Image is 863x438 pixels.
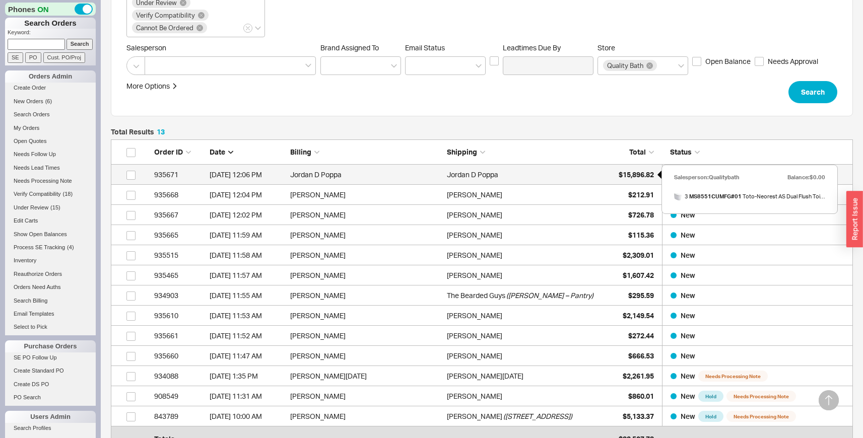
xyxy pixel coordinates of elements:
[628,392,654,400] span: $860.01
[5,18,96,29] h1: Search Orders
[681,291,695,300] span: New
[136,12,195,19] span: Verify Compatibility
[210,165,285,185] div: 8/22/25 12:06 PM
[447,185,502,205] div: [PERSON_NAME]
[37,4,49,15] span: ON
[681,412,695,420] span: New
[447,285,505,306] div: The Bearded Guys
[290,265,442,285] div: [PERSON_NAME]
[447,265,502,285] div: [PERSON_NAME]
[674,193,682,200] img: MS8551CUMFG_01_bapn5s
[447,225,502,245] div: [PERSON_NAME]
[154,147,205,157] div: Order ID
[154,326,205,346] div: 935661
[154,366,205,386] div: 934088
[5,411,96,423] div: Users Admin
[506,285,593,306] span: ( [PERSON_NAME] – Pantry )
[674,189,825,203] a: 3 MS8551CUMFG#01 Toto-Neorest AS Dual Flush Toilet-1.0 GPF & 0.8 GPF
[8,52,23,63] input: SE
[604,147,654,157] div: Total
[67,244,74,250] span: ( 4 )
[111,406,853,426] a: 843789[DATE] 10:00 AM[PERSON_NAME][PERSON_NAME]([STREET_ADDRESS])$5,133.37New HoldNeeds Processin...
[154,185,205,205] div: 935668
[623,412,654,420] span: $5,133.37
[405,43,445,52] span: Em ​ ail Status
[25,52,41,63] input: PO
[705,56,751,66] span: Open Balance
[5,83,96,93] a: Create Order
[5,149,96,160] a: Needs Follow Up
[111,165,853,185] a: 935671[DATE] 12:06 PMJordan D PoppaJordan D Poppa$15,896.82New Info Needed
[5,123,96,133] a: My Orders
[154,306,205,326] div: 935610
[698,411,723,422] span: Hold
[210,406,285,426] div: 1/2/25 10:00 AM
[111,265,853,285] a: 935465[DATE] 11:57 AM[PERSON_NAME][PERSON_NAME]$1,607.42New
[447,386,502,406] div: [PERSON_NAME]
[14,151,56,157] span: Needs Follow Up
[447,148,477,156] span: Shipping
[154,265,205,285] div: 935465
[157,127,165,136] span: 13
[14,191,61,197] span: Verify Compatibility
[14,98,43,104] span: New Orders
[503,43,593,52] span: Leadtimes Due By
[788,81,837,103] button: Search
[290,148,311,156] span: Billing
[5,296,96,306] a: Search Billing
[111,366,853,386] a: 934088[DATE] 1:35 PM[PERSON_NAME][DATE][PERSON_NAME][DATE]$2,261.95New Needs Processing Note
[447,205,502,225] div: [PERSON_NAME]
[154,148,183,156] span: Order ID
[5,340,96,352] div: Purchase Orders
[681,351,695,360] span: New
[628,190,654,199] span: $212.91
[210,185,285,205] div: 8/22/25 12:04 PM
[111,185,853,205] a: 935668[DATE] 12:04 PM[PERSON_NAME][PERSON_NAME]$212.91New Unapproved
[629,148,646,156] span: Total
[801,86,825,98] span: Search
[698,371,768,382] span: Needs Processing Note
[210,386,285,406] div: 8/5/25 11:31 AM
[670,148,692,156] span: Status
[447,326,502,346] div: [PERSON_NAME]
[126,81,170,91] div: More Options
[391,64,397,68] svg: open menu
[5,109,96,120] a: Search Orders
[681,210,695,219] span: New
[726,411,796,422] span: Needs Processing Note
[5,3,96,16] div: Phones
[111,128,165,135] h5: Total Results
[111,386,853,406] a: 908549[DATE] 11:31 AM[PERSON_NAME][PERSON_NAME]$860.01New HoldNeeds Processing Note
[5,255,96,266] a: Inventory
[210,346,285,366] div: 8/22/25 11:47 AM
[447,366,523,386] div: [PERSON_NAME][DATE]
[126,81,178,91] button: More Options
[111,205,853,225] a: 935667[DATE] 12:02 PM[PERSON_NAME][PERSON_NAME]$726.78New
[681,251,695,259] span: New
[136,24,193,31] span: Cannot Be Ordered
[623,372,654,380] span: $2,261.95
[5,176,96,186] a: Needs Processing Note
[290,285,442,306] div: [PERSON_NAME]
[290,406,442,426] div: [PERSON_NAME]
[290,245,442,265] div: [PERSON_NAME]
[210,366,285,386] div: 8/21/25 1:35 PM
[210,285,285,306] div: 8/22/25 11:55 AM
[5,229,96,240] a: Show Open Balances
[623,311,654,320] span: $2,149.54
[5,423,96,433] a: Search Profiles
[628,210,654,219] span: $726.78
[503,406,572,426] span: ( [STREET_ADDRESS] )
[45,98,52,104] span: ( 6 )
[628,291,654,300] span: $295.59
[607,62,643,69] span: Quality Bath
[5,163,96,173] a: Needs Lead Times
[447,346,502,366] div: [PERSON_NAME]
[290,205,442,225] div: [PERSON_NAME]
[5,136,96,147] a: Open Quotes
[290,326,442,346] div: [PERSON_NAME]
[658,60,666,71] input: Store
[210,326,285,346] div: 8/22/25 11:52 AM
[210,265,285,285] div: 8/22/25 11:57 AM
[320,43,379,52] span: Brand Assigned To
